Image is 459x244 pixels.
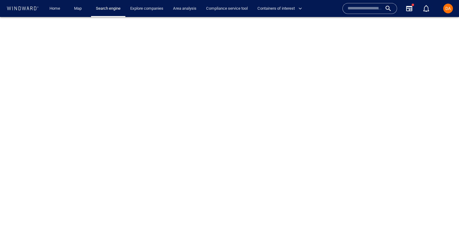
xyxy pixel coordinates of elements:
button: DA [442,2,454,15]
a: Compliance service tool [204,3,250,14]
button: Home [45,3,64,14]
span: Containers of interest [257,5,302,12]
button: Map [69,3,89,14]
div: Notification center [423,5,430,12]
button: Containers of interest [255,3,307,14]
span: DA [445,6,451,11]
a: Explore companies [128,3,166,14]
a: Area analysis [171,3,199,14]
a: Home [47,3,63,14]
a: Map [72,3,86,14]
a: Search engine [93,3,123,14]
